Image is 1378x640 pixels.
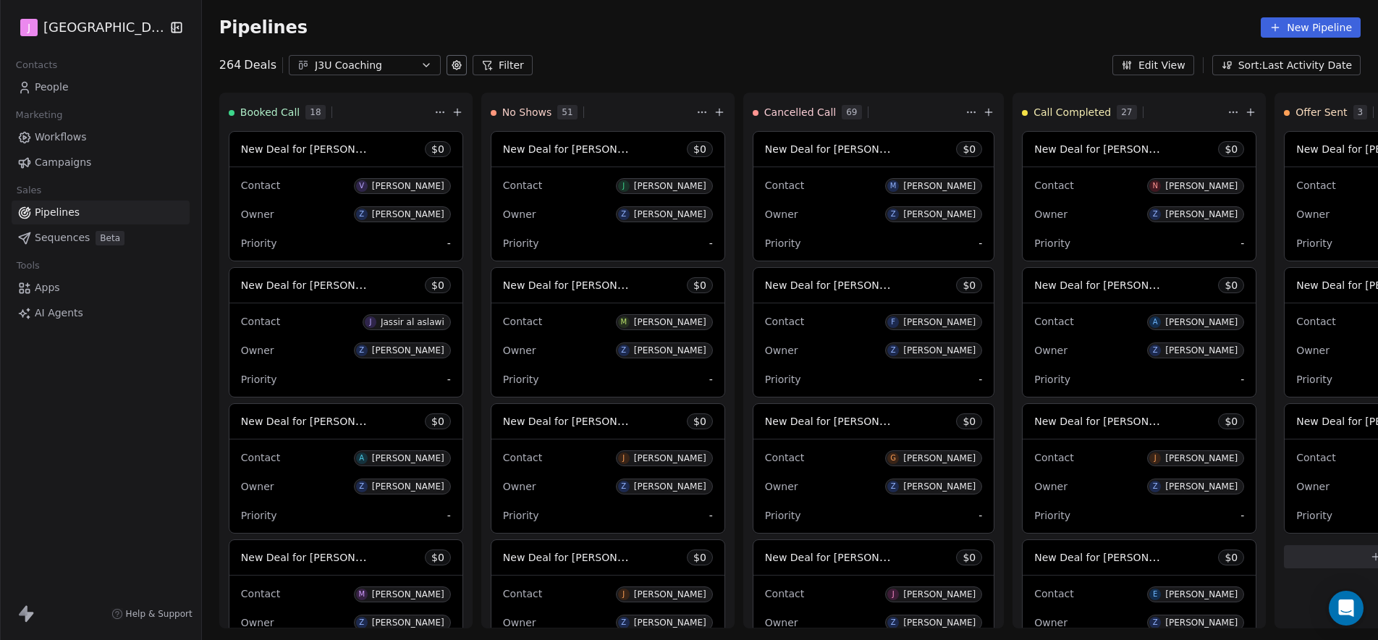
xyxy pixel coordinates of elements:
div: M [358,589,365,600]
span: Call Completed [1033,105,1111,119]
span: J [28,20,30,35]
span: $ 0 [431,550,444,565]
div: [PERSON_NAME] [634,589,706,599]
span: Deals [244,56,276,74]
span: - [709,236,713,250]
div: [PERSON_NAME] [903,209,976,219]
div: Z [621,345,626,356]
div: Z [621,209,626,220]
span: Apps [35,280,60,295]
span: Priority [765,237,801,249]
span: - [447,372,451,387]
span: Marketing [9,104,69,126]
span: Contact [765,588,804,599]
span: Booked Call [240,105,300,119]
span: Priority [1296,374,1332,385]
span: Owner [503,345,536,356]
div: Jassir al aslawi [381,317,444,327]
div: [PERSON_NAME] [1165,453,1238,463]
span: Priority [1034,237,1070,249]
div: Open Intercom Messenger [1329,591,1364,626]
span: Contact [241,588,280,599]
div: [PERSON_NAME] [903,481,976,492]
div: [PERSON_NAME] [634,345,706,355]
div: Z [1153,345,1158,356]
span: Contact [503,588,542,599]
span: Campaigns [35,155,91,170]
div: New Deal for [PERSON_NAME]$0ContactJ[PERSON_NAME]OwnerZ[PERSON_NAME]Priority- [491,403,725,534]
span: Owner [1034,481,1068,492]
span: People [35,80,69,95]
span: Contact [503,316,542,327]
span: $ 0 [431,278,444,292]
div: New Deal for [PERSON_NAME]$0ContactA[PERSON_NAME]OwnerZ[PERSON_NAME]Priority- [229,403,463,534]
span: Owner [765,209,798,220]
span: $ 0 [693,278,706,292]
span: - [1240,236,1244,250]
div: [PERSON_NAME] [634,317,706,327]
button: New Pipeline [1261,17,1361,38]
span: - [447,236,451,250]
div: [PERSON_NAME] [372,481,444,492]
span: Owner [1034,617,1068,628]
span: - [978,236,982,250]
span: $ 0 [431,414,444,429]
div: A [359,452,364,464]
span: Owner [241,481,274,492]
div: Z [891,617,896,628]
div: J [622,180,625,192]
span: New Deal for [PERSON_NAME] [503,550,656,564]
div: Z [891,209,896,220]
span: Owner [1296,209,1330,220]
span: Contact [1034,316,1073,327]
div: [PERSON_NAME] [634,209,706,219]
div: [PERSON_NAME] [903,618,976,628]
span: Workflows [35,130,87,145]
div: J [622,589,625,600]
div: [PERSON_NAME] [372,453,444,463]
span: Pipelines [35,205,80,220]
a: Pipelines [12,201,190,224]
div: J [369,316,371,328]
a: Workflows [12,125,190,149]
span: Owner [241,345,274,356]
button: J[GEOGRAPHIC_DATA] [17,15,159,40]
span: Priority [503,374,539,385]
div: Z [1153,209,1158,220]
div: G [890,452,896,464]
span: Contact [1034,452,1073,463]
div: [PERSON_NAME] [372,181,444,191]
button: Filter [473,55,533,75]
span: New Deal for [PERSON_NAME] [PERSON_NAME] [241,278,481,292]
span: Contact [503,452,542,463]
div: [PERSON_NAME] [1165,181,1238,191]
div: [PERSON_NAME] [634,453,706,463]
div: [PERSON_NAME] [903,589,976,599]
div: [PERSON_NAME] [1165,317,1238,327]
div: New Deal for [PERSON_NAME]$0ContactJ[PERSON_NAME]OwnerZ[PERSON_NAME]Priority- [491,131,725,261]
span: Priority [1034,510,1070,521]
span: New Deal for [PERSON_NAME] [765,142,918,156]
span: New Deal for [PERSON_NAME] [1034,142,1187,156]
div: Z [359,481,364,492]
span: $ 0 [1225,142,1238,156]
div: Cancelled Call69 [753,93,963,131]
span: $ 0 [963,550,976,565]
a: SequencesBeta [12,226,190,250]
span: New Deal for [PERSON_NAME] [1034,550,1187,564]
span: Priority [241,510,277,521]
span: - [1240,508,1244,523]
span: Priority [765,510,801,521]
div: New Deal for [PERSON_NAME]$0ContactM[PERSON_NAME]OwnerZ[PERSON_NAME]Priority- [753,131,994,261]
div: [PERSON_NAME] [1165,481,1238,492]
span: New Deal for [PERSON_NAME] [765,550,918,564]
div: [PERSON_NAME] [903,317,976,327]
div: A [1153,316,1158,328]
span: Owner [1296,345,1330,356]
span: $ 0 [1225,414,1238,429]
div: [PERSON_NAME] [1165,618,1238,628]
span: Owner [765,345,798,356]
a: Apps [12,276,190,300]
span: Priority [1034,374,1070,385]
a: Help & Support [111,608,193,620]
